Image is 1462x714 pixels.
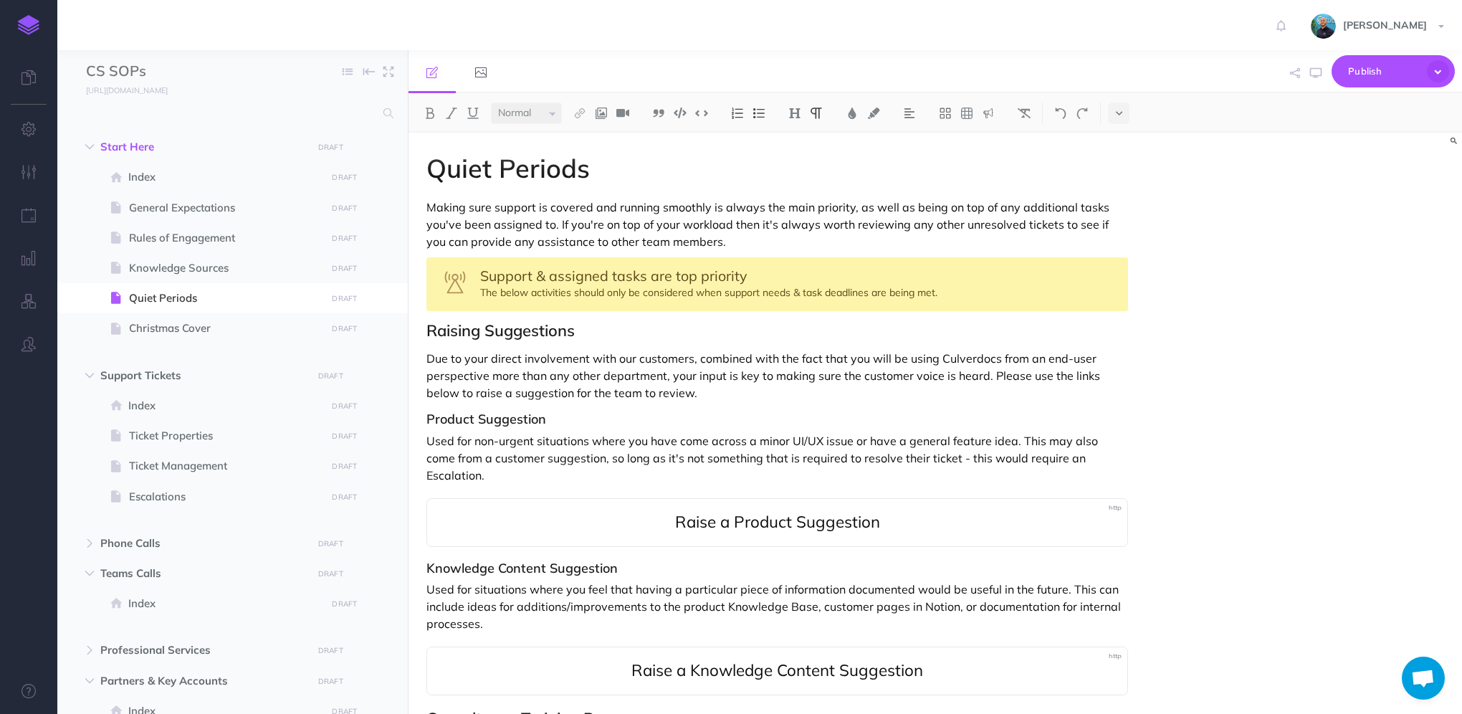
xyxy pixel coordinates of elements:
span: Christmas Cover [129,320,322,337]
a: [URL][DOMAIN_NAME] [57,82,182,97]
button: Publish [1332,55,1455,87]
img: Code block button [674,108,687,118]
span: Partners & Key Accounts [100,672,304,690]
small: DRAFT [332,462,357,471]
img: Headings dropdown button [788,108,801,119]
small: [URL][DOMAIN_NAME] [86,85,168,95]
img: Callout dropdown menu button [982,108,995,119]
button: DRAFT [312,642,348,659]
img: Alignment dropdown menu button [903,108,916,119]
button: DRAFT [327,169,363,186]
small: DRAFT [332,432,357,441]
span: Support Tickets [100,367,304,384]
span: [PERSON_NAME] [1336,19,1434,32]
button: DRAFT [312,368,348,384]
button: DRAFT [312,535,348,552]
small: DRAFT [318,569,343,579]
small: DRAFT [332,264,357,273]
h3: Product Suggestion [426,412,1128,427]
small: DRAFT [332,401,357,411]
input: Documentation Name [86,61,254,82]
button: DRAFT [327,596,363,612]
span: Escalations [129,488,322,505]
small: DRAFT [332,492,357,502]
h1: Quiet Periods [426,154,1128,183]
img: Bold button [424,108,436,119]
img: Undo [1054,108,1067,119]
p: Used for situations where you feel that having a particular piece of information documented would... [426,581,1128,632]
button: DRAFT [327,200,363,216]
button: DRAFT [327,230,363,247]
small: DRAFT [318,371,343,381]
span: Teams Calls [100,565,304,582]
button: DRAFT [327,290,363,307]
button: DRAFT [312,673,348,690]
small: DRAFT [318,143,343,152]
small: DRAFT [318,646,343,655]
img: Ordered list button [731,108,744,119]
div: The below activities should only be considered when support needs & task deadlines are being met. [426,257,1128,311]
img: Blockquote button [652,108,665,119]
input: Search [86,100,375,126]
span: Professional Services [100,642,304,659]
img: Link button [573,108,586,119]
span: Ticket Properties [129,427,322,444]
small: DRAFT [332,204,357,213]
img: Redo [1076,108,1089,119]
div: Open chat [1402,657,1445,700]
span: Index [128,397,322,414]
img: Paragraph button [810,108,823,119]
p: Used for non-urgent situations where you have come across a minor UI/UX issue or have a general f... [426,432,1128,484]
img: Clear styles button [1018,108,1031,119]
img: logo-mark.svg [18,15,39,35]
small: DRAFT [332,294,357,303]
span: Index [128,595,322,612]
span: Raise a Product Suggestion [675,511,880,532]
small: DRAFT [332,173,357,182]
h3: Knowledge Content Suggestion [426,561,1128,576]
img: Add video button [616,108,629,119]
img: Unordered list button [752,108,765,119]
img: Text background color button [867,108,880,119]
span: Publish [1348,60,1420,82]
img: Underline button [467,108,479,119]
img: Text color button [846,108,859,119]
span: General Expectations [129,199,322,216]
button: DRAFT [327,320,363,337]
img: Inline code button [695,108,708,118]
img: Add image button [595,108,608,119]
small: DRAFT [332,599,357,609]
h2: Raising Suggestions [426,322,1128,339]
span: Index [128,168,322,186]
span: Knowledge Sources [129,260,322,277]
button: DRAFT [327,489,363,505]
img: Create table button [960,108,973,119]
p: Due to your direct involvement with our customers, combined with the fact that you will be using ... [426,350,1128,401]
button: DRAFT [312,566,348,582]
span: Phone Calls [100,535,304,552]
span: Support & assigned tasks are top priority [480,267,747,285]
span: Quiet Periods [129,290,322,307]
span: Raise a Knowledge Content Suggestion [631,660,923,680]
span: Rules of Engagement [129,229,322,247]
p: Making sure support is covered and running smoothly is always the main priority, as well as being... [426,199,1128,250]
small: DRAFT [318,677,343,686]
button: DRAFT [327,458,363,475]
span: Ticket Management [129,457,322,475]
button: DRAFT [327,260,363,277]
img: 925838e575eb33ea1a1ca055db7b09b0.jpg [1311,14,1336,39]
button: DRAFT [327,428,363,444]
button: DRAFT [312,139,348,156]
small: DRAFT [318,539,343,548]
button: DRAFT [327,398,363,414]
small: DRAFT [332,234,357,243]
span: Start Here [100,138,304,156]
img: Italic button [445,108,458,119]
small: DRAFT [332,324,357,333]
